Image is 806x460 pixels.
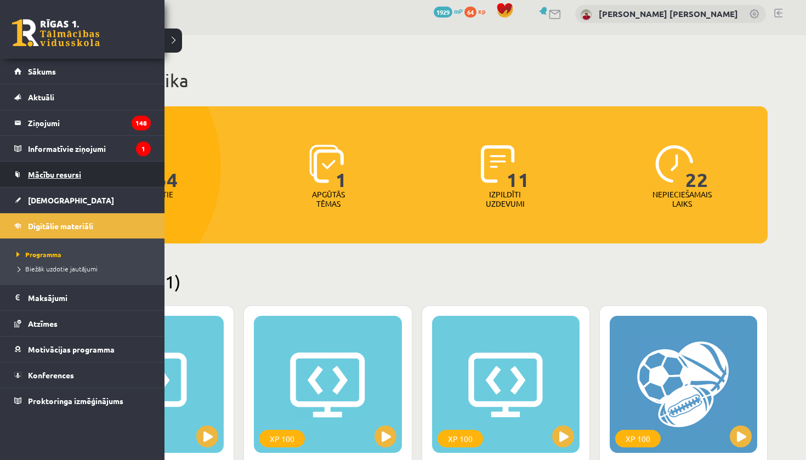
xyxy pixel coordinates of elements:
a: Proktoringa izmēģinājums [14,388,151,413]
img: icon-completed-tasks-ad58ae20a441b2904462921112bc710f1caf180af7a3daa7317a5a94f2d26646.svg [481,145,515,183]
span: Atzīmes [28,319,58,328]
span: Aktuāli [28,92,54,102]
a: Ziņojumi148 [14,110,151,135]
a: Sākums [14,59,151,84]
h1: Mana statistika [66,70,768,92]
div: XP 100 [438,430,483,447]
p: Apgūtās tēmas [307,190,350,208]
legend: Informatīvie ziņojumi [28,136,151,161]
div: XP 100 [259,430,305,447]
span: xp [478,7,485,15]
span: 1929 [434,7,452,18]
a: Atzīmes [14,311,151,336]
a: 1929 mP [434,7,463,15]
div: XP 100 [615,430,661,447]
span: 22 [685,145,708,190]
span: 64 [464,7,476,18]
a: Informatīvie ziņojumi1 [14,136,151,161]
legend: Ziņojumi [28,110,151,135]
a: Biežāk uzdotie jautājumi [14,264,154,274]
a: Aktuāli [14,84,151,110]
span: 1 [336,145,347,190]
a: Mācību resursi [14,162,151,187]
i: 1 [136,141,151,156]
a: 64 xp [464,7,491,15]
span: Mācību resursi [28,169,81,179]
p: Nepieciešamais laiks [652,190,712,208]
legend: Maksājumi [28,285,151,310]
a: Konferences [14,362,151,388]
img: icon-clock-7be60019b62300814b6bd22b8e044499b485619524d84068768e800edab66f18.svg [655,145,694,183]
span: mP [454,7,463,15]
span: Digitālie materiāli [28,221,93,231]
span: Sākums [28,66,56,76]
a: Motivācijas programma [14,337,151,362]
i: 148 [132,116,151,130]
span: [DEMOGRAPHIC_DATA] [28,195,114,205]
a: Maksājumi [14,285,151,310]
span: Biežāk uzdotie jautājumi [14,264,98,273]
span: Proktoringa izmēģinājums [28,396,123,406]
a: Programma [14,249,154,259]
span: Konferences [28,370,74,380]
img: icon-learned-topics-4a711ccc23c960034f471b6e78daf4a3bad4a20eaf4de84257b87e66633f6470.svg [309,145,344,183]
span: Programma [14,250,61,259]
a: Rīgas 1. Tālmācības vidusskola [12,19,100,47]
h2: Pieejamie (11) [66,271,768,292]
span: 64 [155,145,178,190]
img: Olivers Larss Šēnbergs [581,9,592,20]
a: [DEMOGRAPHIC_DATA] [14,188,151,213]
span: 11 [507,145,530,190]
a: [PERSON_NAME] [PERSON_NAME] [599,8,738,19]
span: Motivācijas programma [28,344,115,354]
a: Digitālie materiāli [14,213,151,238]
p: Izpildīti uzdevumi [484,190,526,208]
